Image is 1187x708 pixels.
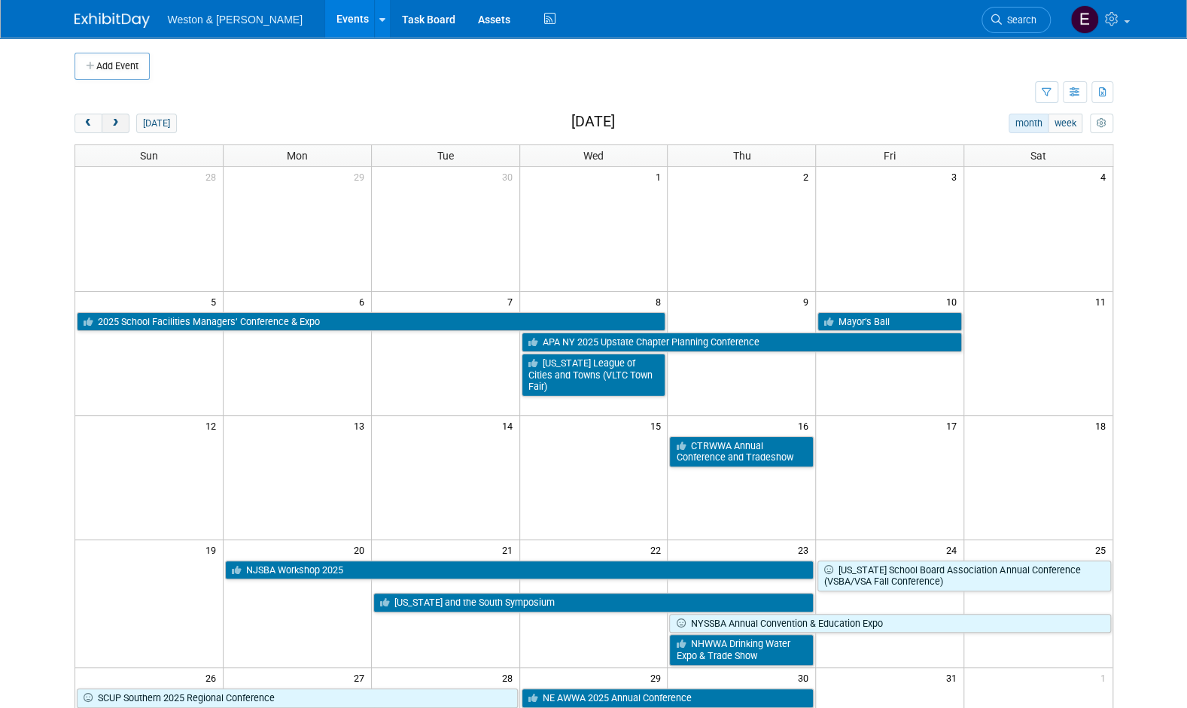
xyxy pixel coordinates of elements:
a: NYSSBA Annual Convention & Education Expo [669,614,1110,634]
a: NE AWWA 2025 Annual Conference [522,688,814,708]
a: [US_STATE] and the South Symposium [373,593,814,612]
span: Sat [1030,150,1046,162]
span: 10 [945,292,963,311]
img: ExhibitDay [75,13,150,28]
a: APA NY 2025 Upstate Chapter Planning Conference [522,333,963,352]
span: 5 [209,292,223,311]
span: 17 [945,416,963,435]
span: 8 [653,292,667,311]
span: 22 [648,540,667,559]
span: 21 [501,540,519,559]
h2: [DATE] [571,114,614,130]
span: 27 [352,668,371,687]
span: 29 [352,167,371,186]
span: 14 [501,416,519,435]
span: 7 [506,292,519,311]
button: myCustomButton [1090,114,1112,133]
span: 28 [204,167,223,186]
span: Weston & [PERSON_NAME] [168,14,303,26]
span: 19 [204,540,223,559]
span: 16 [796,416,815,435]
span: 18 [1094,416,1112,435]
span: Thu [732,150,750,162]
span: 9 [802,292,815,311]
span: Mon [287,150,308,162]
span: 3 [950,167,963,186]
img: Edyn Winter [1070,5,1099,34]
span: Fri [884,150,896,162]
span: Search [1002,14,1036,26]
span: 25 [1094,540,1112,559]
span: 2 [802,167,815,186]
span: 23 [796,540,815,559]
a: [US_STATE] League of Cities and Towns (VLTC Town Fair) [522,354,666,397]
a: Search [982,7,1051,33]
a: NJSBA Workshop 2025 [225,561,814,580]
button: prev [75,114,102,133]
span: 1 [1099,668,1112,687]
span: 12 [204,416,223,435]
span: 30 [501,167,519,186]
button: week [1048,114,1082,133]
i: Personalize Calendar [1097,119,1106,129]
a: CTRWWA Annual Conference and Tradeshow [669,436,814,467]
span: 11 [1094,292,1112,311]
span: 6 [358,292,371,311]
span: 26 [204,668,223,687]
a: NHWWA Drinking Water Expo & Trade Show [669,634,814,665]
button: Add Event [75,53,150,80]
span: 4 [1099,167,1112,186]
span: Sun [140,150,158,162]
span: 15 [648,416,667,435]
a: [US_STATE] School Board Association Annual Conference (VSBA/VSA Fall Conference) [817,561,1110,591]
span: 24 [945,540,963,559]
span: Wed [583,150,604,162]
a: 2025 School Facilities Managers’ Conference & Expo [77,312,666,332]
span: 28 [501,668,519,687]
span: 1 [653,167,667,186]
button: [DATE] [136,114,176,133]
span: Tue [437,150,454,162]
button: next [102,114,129,133]
span: 13 [352,416,371,435]
a: Mayor’s Ball [817,312,962,332]
span: 30 [796,668,815,687]
a: SCUP Southern 2025 Regional Conference [77,688,518,708]
span: 29 [648,668,667,687]
span: 20 [352,540,371,559]
button: month [1009,114,1049,133]
span: 31 [945,668,963,687]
